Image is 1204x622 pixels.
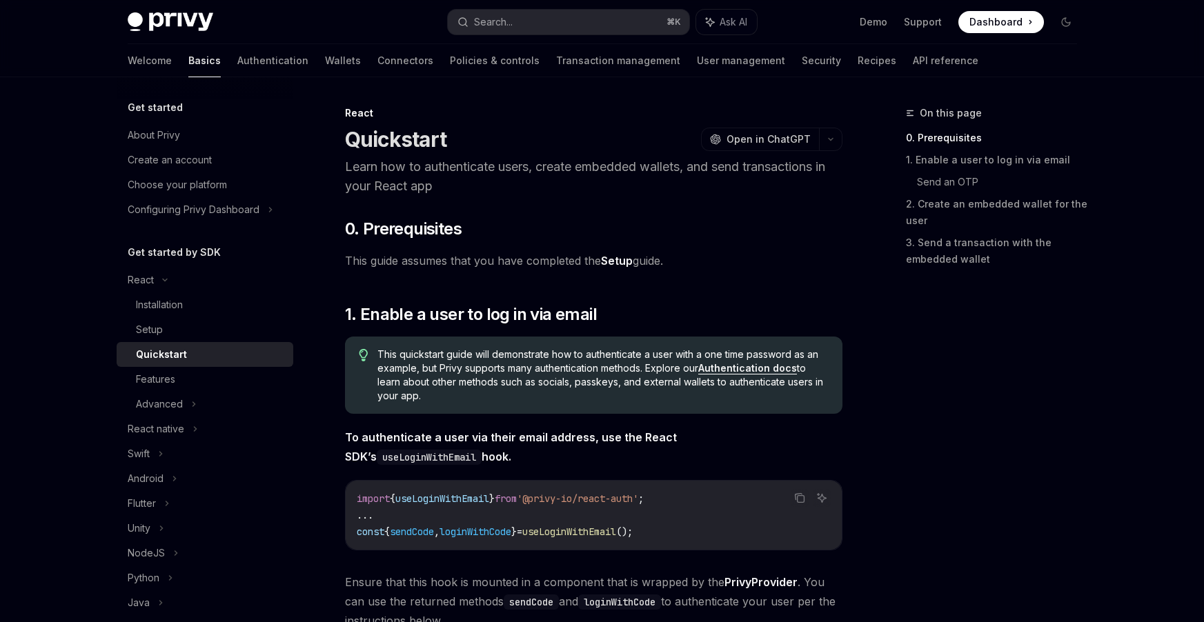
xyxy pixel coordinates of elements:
code: loginWithCode [578,594,661,610]
button: Open in ChatGPT [701,128,819,151]
span: from [495,492,517,505]
a: Quickstart [117,342,293,367]
span: loginWithCode [440,525,511,538]
div: Setup [136,321,163,338]
div: Advanced [136,396,183,412]
a: About Privy [117,123,293,148]
a: Transaction management [556,44,680,77]
a: Wallets [325,44,361,77]
svg: Tip [359,349,368,361]
span: This guide assumes that you have completed the guide. [345,251,842,270]
div: Android [128,470,164,487]
span: ... [357,509,373,521]
a: 2. Create an embedded wallet for the user [906,193,1088,232]
a: Support [904,15,942,29]
span: Dashboard [969,15,1023,29]
a: Setup [601,254,633,268]
div: React [128,272,154,288]
a: Features [117,367,293,392]
span: = [517,525,522,538]
span: 1. Enable a user to log in via email [345,303,597,325]
span: { [390,492,395,505]
div: NodeJS [128,545,165,561]
div: Installation [136,297,183,313]
button: Ask AI [813,489,831,507]
a: Recipes [858,44,896,77]
h1: Quickstart [345,127,447,152]
span: 0. Prerequisites [345,218,462,240]
p: Learn how to authenticate users, create embedded wallets, and send transactions in your React app [345,157,842,196]
div: React native [128,421,184,437]
div: Configuring Privy Dashboard [128,201,259,218]
a: Authentication docs [698,362,797,374]
a: 3. Send a transaction with the embedded wallet [906,232,1088,270]
span: sendCode [390,525,434,538]
h5: Get started [128,99,183,116]
code: useLoginWithEmail [377,450,482,465]
div: About Privy [128,127,180,143]
span: ; [638,492,644,505]
a: Demo [860,15,887,29]
a: Authentication [237,44,308,77]
strong: To authenticate a user via their email address, use the React SDK’s hook. [345,430,677,463]
button: Ask AI [696,10,757,34]
a: Dashboard [958,11,1044,33]
a: 1. Enable a user to log in via email [906,149,1088,171]
span: useLoginWithEmail [522,525,616,538]
button: Search...⌘K [448,10,689,34]
a: Installation [117,292,293,317]
div: Java [128,594,150,611]
span: Ask AI [720,15,747,29]
span: } [489,492,495,505]
a: Connectors [377,44,433,77]
a: Send an OTP [917,171,1088,193]
span: (); [616,525,633,538]
span: const [357,525,384,538]
span: Open in ChatGPT [727,132,811,146]
div: Swift [128,445,150,462]
div: Quickstart [136,346,187,363]
span: On this page [920,105,982,121]
a: API reference [913,44,978,77]
a: 0. Prerequisites [906,127,1088,149]
span: This quickstart guide will demonstrate how to authenticate a user with a one time password as an ... [377,348,828,403]
code: sendCode [504,594,559,610]
span: '@privy-io/react-auth' [517,492,638,505]
span: ⌘ K [667,17,681,28]
a: PrivyProvider [724,575,798,590]
button: Copy the contents from the code block [791,489,809,507]
div: Create an account [128,152,212,168]
button: Toggle dark mode [1055,11,1077,33]
img: dark logo [128,12,213,32]
span: import [357,492,390,505]
div: Flutter [128,495,156,512]
div: Unity [128,520,150,536]
div: Search... [474,14,513,30]
span: , [434,525,440,538]
span: { [384,525,390,538]
div: Features [136,371,175,388]
div: React [345,106,842,120]
a: Choose your platform [117,172,293,197]
a: Setup [117,317,293,342]
a: Basics [188,44,221,77]
a: Policies & controls [450,44,540,77]
span: useLoginWithEmail [395,492,489,505]
h5: Get started by SDK [128,244,221,261]
a: Security [802,44,841,77]
a: Create an account [117,148,293,172]
span: } [511,525,517,538]
div: Choose your platform [128,177,227,193]
div: Python [128,570,159,586]
a: Welcome [128,44,172,77]
a: User management [697,44,785,77]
